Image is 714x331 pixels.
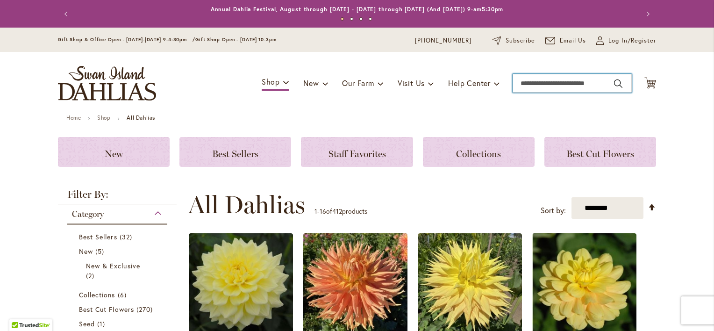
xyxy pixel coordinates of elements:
[188,191,305,219] span: All Dahlias
[506,36,535,45] span: Subscribe
[560,36,586,45] span: Email Us
[314,204,367,219] p: - of products
[58,189,177,204] strong: Filter By:
[314,207,317,216] span: 1
[118,290,129,300] span: 6
[369,17,372,21] button: 4 of 4
[66,114,81,121] a: Home
[423,137,535,167] a: Collections
[359,17,363,21] button: 3 of 4
[211,6,504,13] a: Annual Dahlia Festival, August through [DATE] - [DATE] through [DATE] (And [DATE]) 9-am5:30pm
[7,298,33,324] iframe: Launch Accessibility Center
[448,78,491,88] span: Help Center
[328,148,386,159] span: Staff Favorites
[79,246,158,256] a: New
[596,36,656,45] a: Log In/Register
[95,246,107,256] span: 5
[79,319,95,328] span: Seed
[105,148,123,159] span: New
[72,209,104,219] span: Category
[58,66,156,101] a: store logo
[58,5,77,23] button: Previous
[303,78,319,88] span: New
[456,148,501,159] span: Collections
[120,232,135,242] span: 32
[541,202,566,219] label: Sort by:
[179,137,291,167] a: Best Sellers
[398,78,425,88] span: Visit Us
[79,304,158,314] a: Best Cut Flowers
[58,36,195,43] span: Gift Shop & Office Open - [DATE]-[DATE] 9-4:30pm /
[86,261,151,281] a: New &amp; Exclusive
[86,271,97,281] span: 2
[493,36,535,45] a: Subscribe
[79,290,158,300] a: Collections
[301,137,413,167] a: Staff Favorites
[136,304,155,314] span: 270
[79,232,158,242] a: Best Sellers
[545,36,586,45] a: Email Us
[608,36,656,45] span: Log In/Register
[79,232,117,241] span: Best Sellers
[415,36,471,45] a: [PHONE_NUMBER]
[637,5,656,23] button: Next
[544,137,656,167] a: Best Cut Flowers
[127,114,155,121] strong: All Dahlias
[350,17,353,21] button: 2 of 4
[97,114,110,121] a: Shop
[332,207,342,216] span: 412
[79,319,158,329] a: Seed
[566,148,634,159] span: Best Cut Flowers
[79,305,134,314] span: Best Cut Flowers
[58,137,170,167] a: New
[79,247,93,256] span: New
[212,148,258,159] span: Best Sellers
[342,78,374,88] span: Our Farm
[341,17,344,21] button: 1 of 4
[195,36,277,43] span: Gift Shop Open - [DATE] 10-3pm
[86,261,140,270] span: New & Exclusive
[97,319,107,329] span: 1
[79,290,115,299] span: Collections
[262,77,280,86] span: Shop
[320,207,326,216] span: 16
